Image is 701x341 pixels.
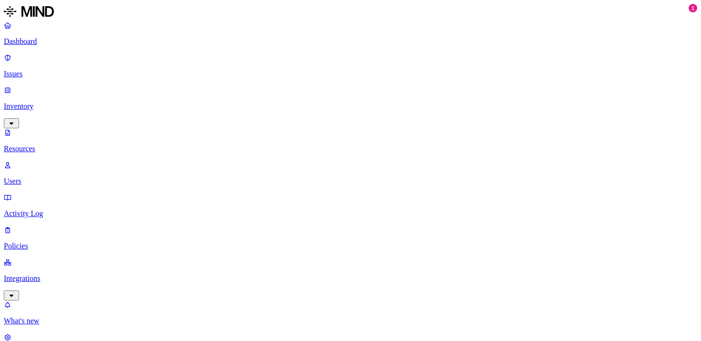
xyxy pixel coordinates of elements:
a: MIND [4,4,697,21]
img: MIND [4,4,54,19]
a: What's new [4,300,697,325]
a: Resources [4,128,697,153]
a: Integrations [4,258,697,299]
p: Issues [4,70,697,78]
a: Users [4,161,697,186]
div: 1 [689,4,697,12]
a: Policies [4,226,697,250]
a: Activity Log [4,193,697,218]
a: Dashboard [4,21,697,46]
p: What's new [4,317,697,325]
a: Inventory [4,86,697,127]
p: Policies [4,242,697,250]
p: Activity Log [4,209,697,218]
p: Inventory [4,102,697,111]
p: Resources [4,145,697,153]
a: Issues [4,53,697,78]
p: Integrations [4,274,697,283]
p: Users [4,177,697,186]
p: Dashboard [4,37,697,46]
